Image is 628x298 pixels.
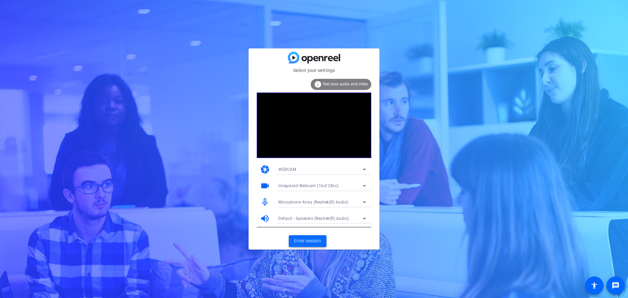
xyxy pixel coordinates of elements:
mat-icon: videocam [260,181,270,191]
mat-card-subtitle: Select your settings [249,67,379,74]
mat-icon: camera [260,165,270,174]
img: blue-gradient.svg [288,52,340,63]
span: Enter session [294,237,321,244]
mat-icon: accessibility [590,282,598,289]
span: WEBCAM [278,167,296,172]
mat-icon: mic_none [260,197,270,207]
span: Integrated Webcam (1bcf:28cc) [278,184,339,188]
span: Test your audio and video [323,82,368,86]
mat-icon: message [612,282,619,289]
mat-icon: volume_up [260,214,270,223]
mat-icon: info [314,80,322,88]
span: Microphone Array (Realtek(R) Audio) [278,200,348,204]
span: Default - Speakers (Realtek(R) Audio) [278,216,349,221]
button: Enter session [289,235,326,247]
